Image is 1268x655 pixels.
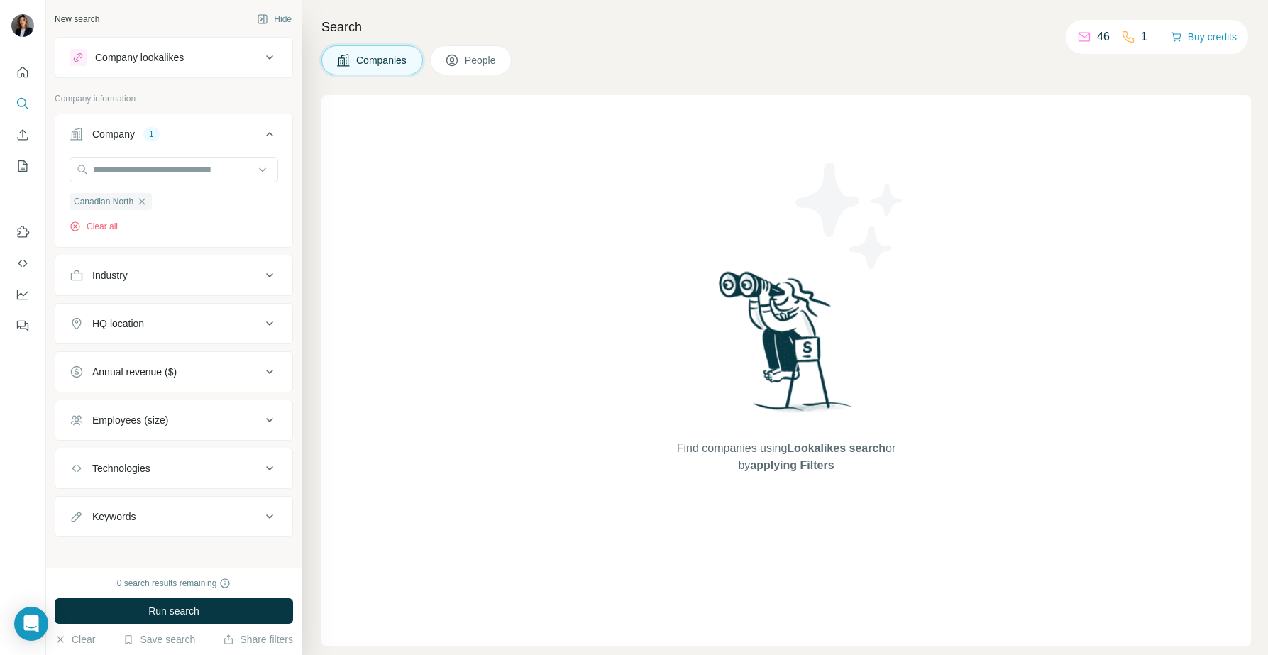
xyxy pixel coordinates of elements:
img: Surfe Illustration - Stars [786,152,914,280]
button: My lists [11,153,34,179]
div: Industry [92,268,128,282]
button: Feedback [11,313,34,338]
div: Open Intercom Messenger [14,607,48,641]
button: Company lookalikes [55,40,292,75]
span: People [465,53,497,67]
button: Annual revenue ($) [55,355,292,389]
p: 46 [1097,28,1110,45]
div: Employees (size) [92,413,168,427]
div: Keywords [92,510,136,524]
img: Surfe Illustration - Woman searching with binoculars [712,268,860,426]
button: Enrich CSV [11,122,34,148]
div: Company lookalikes [95,50,184,65]
div: 1 [143,128,160,141]
button: Hide [247,9,302,30]
button: HQ location [55,307,292,341]
button: Save search [123,632,195,646]
button: Keywords [55,500,292,534]
span: Run search [148,604,199,618]
div: HQ location [92,317,144,331]
button: Share filters [223,632,293,646]
button: Company1 [55,117,292,157]
button: Run search [55,598,293,624]
span: Canadian North [74,195,133,208]
button: Use Surfe API [11,251,34,276]
span: Companies [356,53,408,67]
button: Industry [55,258,292,292]
p: 1 [1141,28,1147,45]
div: 0 search results remaining [117,577,231,590]
button: Clear [55,632,95,646]
p: Company information [55,92,293,105]
img: Avatar [11,14,34,37]
span: Lookalikes search [787,442,886,454]
div: New search [55,13,99,26]
button: Quick start [11,60,34,85]
button: Dashboard [11,282,34,307]
button: Search [11,91,34,116]
button: Employees (size) [55,403,292,437]
button: Technologies [55,451,292,485]
button: Clear all [70,220,118,233]
div: Technologies [92,461,150,475]
button: Buy credits [1171,27,1237,47]
div: Company [92,127,135,141]
span: Find companies using or by [673,440,900,474]
button: Use Surfe on LinkedIn [11,219,34,245]
span: applying Filters [750,459,834,471]
div: Annual revenue ($) [92,365,177,379]
h4: Search [321,17,1251,37]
